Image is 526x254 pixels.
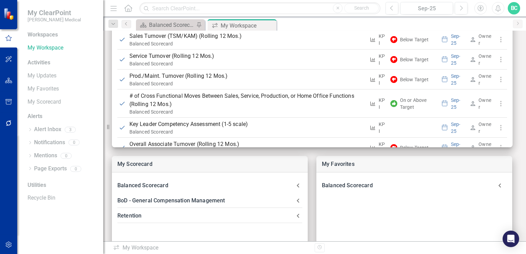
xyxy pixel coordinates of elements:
[28,85,96,93] a: My Favorites
[400,76,429,83] div: Below Target
[451,73,465,86] div: Sep-25
[379,33,386,46] div: KPI
[138,21,194,29] a: Balanced Scorecard Welcome Page
[117,161,152,167] a: My Scorecard
[400,2,453,14] button: Sep-25
[221,21,275,30] div: My Workspace
[61,153,72,159] div: 0
[129,140,365,148] p: Overall Associate Turnover (Rolling 12 Mos.)
[129,40,365,47] div: Balanced Scorecard
[403,4,451,13] div: Sep-25
[117,196,294,205] div: BoD - General Compensation Management
[478,121,492,135] div: Owner
[316,178,512,193] div: Balanced Scorecard
[379,53,386,66] div: KPI
[451,141,465,155] div: Sep-25
[451,33,465,46] div: Sep-25
[129,80,365,87] div: Balanced Scorecard
[34,165,67,173] a: Page Exports
[34,139,65,147] a: Notifications
[69,140,80,146] div: 0
[28,31,58,39] div: Workspaces
[65,127,76,133] div: 3
[379,73,386,86] div: KPI
[129,32,365,40] p: Sales Turnover (TSM/KAM) (Rolling 12 Mos.)
[34,152,57,160] a: Mentions
[28,194,96,202] a: Recycle Bin
[451,97,465,110] div: Sep-25
[28,72,96,80] a: My Updates
[139,2,380,14] input: Search ClearPoint...
[379,141,386,155] div: KPI
[400,97,437,110] div: On or Above Target
[28,59,96,67] div: Activities
[112,193,308,208] div: BoD - General Compensation Management
[400,36,429,43] div: Below Target
[503,231,519,247] div: Open Intercom Messenger
[28,98,96,106] a: My Scorecard
[478,97,492,110] div: Owner
[112,178,308,193] div: Balanced Scorecard
[508,2,520,14] button: BC
[344,3,379,13] button: Search
[129,108,365,115] div: Balanced Scorecard
[478,141,492,155] div: Owner
[112,208,308,223] div: Retention
[129,128,365,135] div: Balanced Scorecard
[28,17,81,22] small: [PERSON_NAME] Medical
[129,72,365,80] p: Prod./Maint. Turnover (Rolling 12 Mos.)
[400,144,429,151] div: Below Target
[3,8,15,20] img: ClearPoint Strategy
[400,56,429,63] div: Below Target
[149,21,194,29] div: Balanced Scorecard Welcome Page
[117,211,294,221] div: Retention
[113,244,309,252] div: My Workspace
[478,33,492,46] div: Owner
[117,181,294,190] div: Balanced Scorecard
[379,97,386,110] div: KPI
[354,5,369,11] span: Search
[478,73,492,86] div: Owner
[478,53,492,66] div: Owner
[28,44,96,52] a: My Workspace
[129,92,365,108] p: # of Cross Functional Moves Between Sales, Service, Production, or Home Office Functions (Rolling...
[34,126,61,134] a: Alert Inbox
[129,60,365,67] div: Balanced Scorecard
[322,161,355,167] a: My Favorites
[379,121,386,135] div: KPI
[451,121,465,135] div: Sep-25
[70,166,81,172] div: 0
[129,52,365,60] p: Service Turnover (Rolling 12 Mos.)
[28,181,96,189] div: Utilities
[129,120,365,128] p: Key Leader Competency Assessment (1-5 scale)
[451,53,465,66] div: Sep-25
[322,181,493,190] div: Balanced Scorecard
[28,113,96,120] div: Alerts
[28,9,81,17] span: My ClearPoint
